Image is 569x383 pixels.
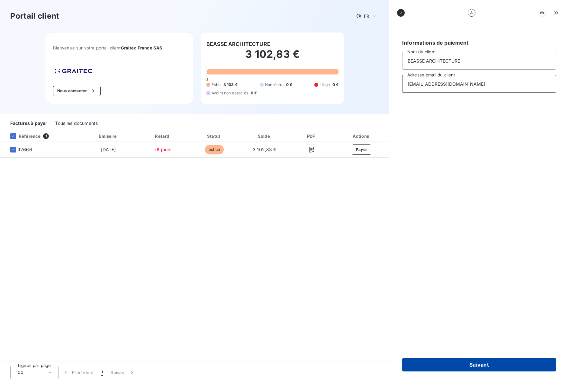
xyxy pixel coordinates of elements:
button: Nous contacter [53,86,101,96]
div: Référence [5,133,41,139]
h6: BEASSE ARCHITECTURE [206,40,270,48]
span: échue [205,145,224,154]
span: Litige [320,82,330,88]
input: placeholder [402,52,556,70]
span: [DATE] [101,147,116,152]
div: Tous les documents [55,117,98,130]
div: Retard [138,133,187,139]
div: Actions [335,133,388,139]
span: 1 [43,133,49,139]
input: placeholder [402,75,556,93]
span: 0 [205,77,208,82]
button: 1 [97,366,107,379]
span: 92666 [17,146,32,153]
span: Avoirs non associés [212,90,248,96]
button: Payer [352,144,372,155]
h3: Portail client [10,10,59,22]
span: FR [364,13,369,19]
div: PDF [291,133,333,139]
div: Émise le [81,133,135,139]
span: 1 [101,369,103,376]
span: 100 [16,369,23,376]
span: 3 103 € [223,82,238,88]
span: 0 € [286,82,292,88]
div: Factures à payer [10,117,47,130]
span: Bienvenue sur votre portail client . [53,45,185,50]
span: Graitec France SAS [121,45,163,50]
span: +6 jours [154,147,172,152]
h6: Informations de paiement [402,39,556,47]
button: Suivant [107,366,139,379]
button: Précédent [59,366,97,379]
span: 3 102,83 € [253,147,276,152]
h2: 3 102,83 € [206,48,339,67]
div: Statut [190,133,238,139]
span: 0 € [251,90,257,96]
span: 0 € [332,82,339,88]
button: Suivant [402,358,556,371]
img: Company logo [53,66,94,75]
span: Non-échu [265,82,284,88]
span: Échu [212,82,221,88]
div: Solde [241,133,288,139]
